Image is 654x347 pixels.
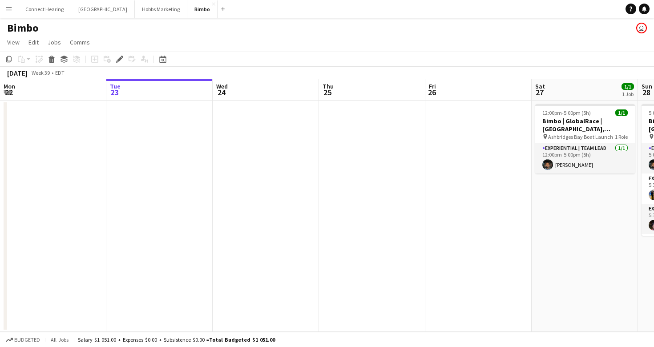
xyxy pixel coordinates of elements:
span: 1/1 [622,83,634,90]
span: 25 [321,87,334,97]
h3: Bimbo | GlobalRace | [GEOGRAPHIC_DATA], [GEOGRAPHIC_DATA] [535,117,635,133]
span: Sat [535,82,545,90]
app-job-card: 12:00pm-5:00pm (5h)1/1Bimbo | GlobalRace | [GEOGRAPHIC_DATA], [GEOGRAPHIC_DATA] Ashbridges Bay Bo... [535,104,635,173]
button: Bimbo [187,0,218,18]
span: 26 [428,87,436,97]
h1: Bimbo [7,21,38,35]
span: 24 [215,87,228,97]
app-card-role: Experiential | Team Lead1/112:00pm-5:00pm (5h)[PERSON_NAME] [535,143,635,173]
div: EDT [55,69,65,76]
span: Week 39 [29,69,52,76]
button: Hobbs Marketing [135,0,187,18]
a: Edit [25,36,42,48]
span: Fri [429,82,436,90]
button: [GEOGRAPHIC_DATA] [71,0,135,18]
span: 22 [2,87,15,97]
span: Comms [70,38,90,46]
span: View [7,38,20,46]
span: Sun [642,82,652,90]
span: Edit [28,38,39,46]
span: Total Budgeted $1 051.00 [209,336,275,343]
span: 23 [109,87,121,97]
span: 1/1 [615,109,628,116]
span: All jobs [49,336,70,343]
a: View [4,36,23,48]
span: 27 [534,87,545,97]
app-user-avatar: Jamie Wong [636,23,647,33]
span: Tue [110,82,121,90]
span: 1 Role [615,133,628,140]
button: Connect Hearing [18,0,71,18]
button: Budgeted [4,335,41,345]
span: 28 [640,87,652,97]
a: Comms [66,36,93,48]
span: Budgeted [14,337,40,343]
span: Ashbridges Bay Boat Launch [548,133,613,140]
span: Thu [323,82,334,90]
span: Jobs [48,38,61,46]
div: Salary $1 051.00 + Expenses $0.00 + Subsistence $0.00 = [78,336,275,343]
div: [DATE] [7,69,28,77]
div: 1 Job [622,91,634,97]
span: Wed [216,82,228,90]
a: Jobs [44,36,65,48]
span: 12:00pm-5:00pm (5h) [542,109,591,116]
span: Mon [4,82,15,90]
